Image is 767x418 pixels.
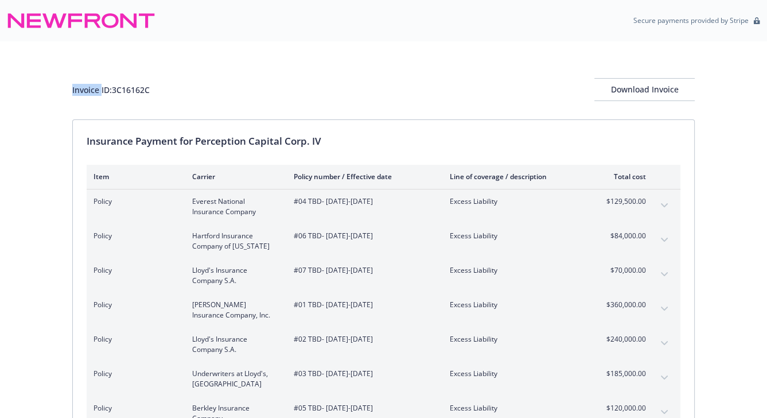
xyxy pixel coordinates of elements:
[633,16,749,25] p: Secure payments provided by Stripe
[603,265,646,276] span: $70,000.00
[603,300,646,310] span: $360,000.00
[94,369,174,379] span: Policy
[450,403,585,413] span: Excess Liability
[192,265,275,286] span: Lloyd's Insurance Company S.A.
[192,369,275,389] span: Underwriters at Lloyd's, [GEOGRAPHIC_DATA]
[294,231,431,241] span: #06 TBD - [DATE]-[DATE]
[192,334,275,355] span: Lloyd's Insurance Company S.A.
[450,231,585,241] span: Excess Liability
[594,79,695,100] div: Download Invoice
[87,134,680,149] div: Insurance Payment for Perception Capital Corp. IV
[94,300,174,310] span: Policy
[450,172,585,181] div: Line of coverage / description
[603,196,646,207] span: $129,500.00
[94,231,174,241] span: Policy
[450,334,585,345] span: Excess Liability
[192,300,275,320] span: [PERSON_NAME] Insurance Company, Inc.
[594,78,695,101] button: Download Invoice
[294,369,431,379] span: #03 TBD - [DATE]-[DATE]
[294,265,431,276] span: #07 TBD - [DATE]-[DATE]
[192,231,275,251] span: Hartford Insurance Company of [US_STATE]
[192,196,275,217] span: Everest National Insurance Company
[192,172,275,181] div: Carrier
[72,84,150,96] div: Invoice ID: 3C16162C
[450,196,585,207] span: Excess Liability
[294,172,431,181] div: Policy number / Effective date
[87,224,680,258] div: PolicyHartford Insurance Company of [US_STATE]#06 TBD- [DATE]-[DATE]Excess Liability$84,000.00exp...
[655,265,673,284] button: expand content
[294,334,431,345] span: #02 TBD - [DATE]-[DATE]
[655,231,673,249] button: expand content
[87,362,680,396] div: PolicyUnderwriters at Lloyd's, [GEOGRAPHIC_DATA]#03 TBD- [DATE]-[DATE]Excess Liability$185,000.00...
[450,300,585,310] span: Excess Liability
[450,265,585,276] span: Excess Liability
[87,189,680,224] div: PolicyEverest National Insurance Company#04 TBD- [DATE]-[DATE]Excess Liability$129,500.00expand c...
[94,403,174,413] span: Policy
[655,334,673,353] button: expand content
[87,293,680,327] div: Policy[PERSON_NAME] Insurance Company, Inc.#01 TBD- [DATE]-[DATE]Excess Liability$360,000.00expan...
[450,369,585,379] span: Excess Liability
[655,300,673,318] button: expand content
[87,327,680,362] div: PolicyLloyd's Insurance Company S.A.#02 TBD- [DATE]-[DATE]Excess Liability$240,000.00expand content
[655,369,673,387] button: expand content
[94,265,174,276] span: Policy
[603,403,646,413] span: $120,000.00
[603,231,646,241] span: $84,000.00
[603,172,646,181] div: Total cost
[655,196,673,215] button: expand content
[94,334,174,345] span: Policy
[603,334,646,345] span: $240,000.00
[294,196,431,207] span: #04 TBD - [DATE]-[DATE]
[603,369,646,379] span: $185,000.00
[94,196,174,207] span: Policy
[87,258,680,293] div: PolicyLloyd's Insurance Company S.A.#07 TBD- [DATE]-[DATE]Excess Liability$70,000.00expand content
[94,172,174,181] div: Item
[294,300,431,310] span: #01 TBD - [DATE]-[DATE]
[294,403,431,413] span: #05 TBD - [DATE]-[DATE]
